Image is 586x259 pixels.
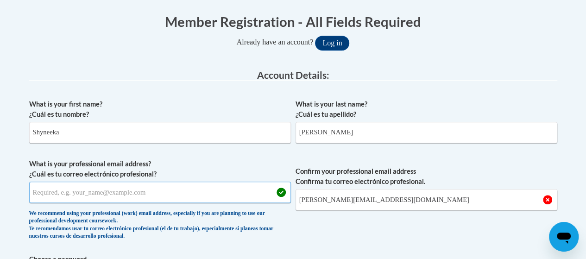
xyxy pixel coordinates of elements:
button: Log in [315,36,349,51]
input: Metadata input [29,122,291,143]
span: Account Details: [257,69,329,81]
label: Confirm your professional email address Confirma tu correo electrónico profesional. [296,166,557,187]
label: What is your last name? ¿Cuál es tu apellido? [296,99,557,120]
label: What is your professional email address? ¿Cuál es tu correo electrónico profesional? [29,159,291,179]
div: We recommend using your professional (work) email address, especially if you are planning to use ... [29,210,291,240]
label: What is your first name? ¿Cuál es tu nombre? [29,99,291,120]
h1: Member Registration - All Fields Required [29,12,557,31]
input: Metadata input [296,122,557,143]
input: Required [296,189,557,210]
iframe: Button to launch messaging window [549,222,579,252]
span: Already have an account? [237,38,314,46]
input: Metadata input [29,182,291,203]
